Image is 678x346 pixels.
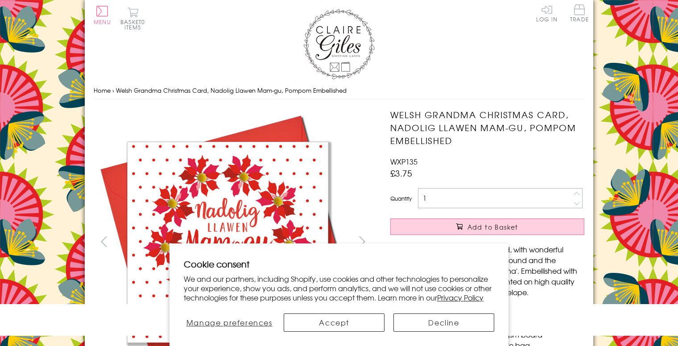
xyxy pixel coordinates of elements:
[186,317,273,328] span: Manage preferences
[184,274,494,302] p: We and our partners, including Shopify, use cookies and other technologies to personalize your ex...
[570,4,589,24] a: Trade
[390,167,412,179] span: £3.75
[437,292,484,303] a: Privacy Policy
[124,18,145,31] span: 0 items
[467,222,518,231] span: Add to Basket
[184,258,494,270] h2: Cookie consent
[352,231,372,251] button: next
[112,86,114,95] span: ›
[116,86,347,95] span: Welsh Grandma Christmas Card, Nadolig Llawen Mam-gu, Pompom Embellished
[94,6,111,25] button: Menu
[390,218,584,235] button: Add to Basket
[120,7,145,30] button: Basket0 items
[284,313,384,332] button: Accept
[570,4,589,22] span: Trade
[390,156,418,167] span: WXP135
[94,82,584,100] nav: breadcrumbs
[390,108,584,147] h1: Welsh Grandma Christmas Card, Nadolig Llawen Mam-gu, Pompom Embellished
[393,313,494,332] button: Decline
[536,4,558,22] a: Log In
[94,231,114,251] button: prev
[94,86,111,95] a: Home
[303,9,375,79] img: Claire Giles Greetings Cards
[184,313,275,332] button: Manage preferences
[390,194,412,202] label: Quantity
[372,108,640,322] img: Welsh Grandma Christmas Card, Nadolig Llawen Mam-gu, Pompom Embellished
[94,18,111,26] span: Menu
